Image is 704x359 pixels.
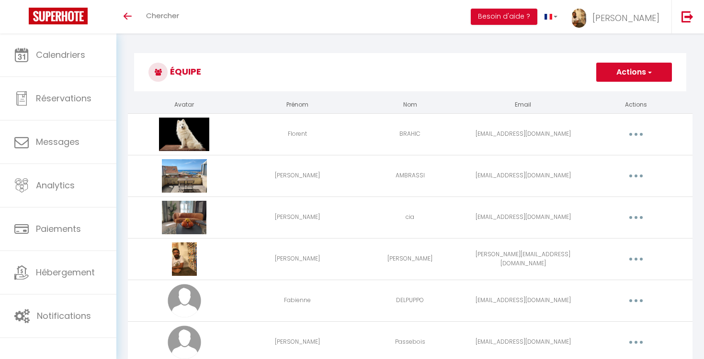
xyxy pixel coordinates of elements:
[168,284,201,317] img: avatar.png
[241,97,354,113] th: Prénom
[354,97,467,113] th: Nom
[354,196,467,238] td: cia
[172,242,197,276] img: 16518219001249.jpg
[146,11,179,21] span: Chercher
[36,136,79,148] span: Messages
[354,280,467,321] td: DELPUPPO
[241,196,354,238] td: [PERSON_NAME]
[466,97,579,113] th: Email
[159,118,209,151] img: 16942758055722.JPG
[596,63,672,82] button: Actions
[681,11,693,22] img: logout
[241,113,354,155] td: Florent
[36,223,81,235] span: Paiements
[128,97,241,113] th: Avatar
[241,280,354,321] td: Fabienne
[29,8,88,24] img: Super Booking
[466,196,579,238] td: [EMAIL_ADDRESS][DOMAIN_NAME]
[162,159,206,193] img: 16515732439758.jpg
[466,113,579,155] td: [EMAIL_ADDRESS][DOMAIN_NAME]
[466,280,579,321] td: [EMAIL_ADDRESS][DOMAIN_NAME]
[37,310,91,322] span: Notifications
[592,12,659,24] span: [PERSON_NAME]
[241,238,354,280] td: [PERSON_NAME]
[471,9,537,25] button: Besoin d'aide ?
[36,266,95,278] span: Hébergement
[162,201,206,234] img: 1651821715357.jpg
[36,179,75,191] span: Analytics
[241,155,354,196] td: [PERSON_NAME]
[354,155,467,196] td: AMBRASSI
[354,238,467,280] td: [PERSON_NAME]
[579,97,693,113] th: Actions
[36,49,85,61] span: Calendriers
[466,238,579,280] td: [PERSON_NAME][EMAIL_ADDRESS][DOMAIN_NAME]
[168,326,201,359] img: avatar.png
[572,9,586,28] img: ...
[466,155,579,196] td: [EMAIL_ADDRESS][DOMAIN_NAME]
[134,53,686,91] h3: Équipe
[36,92,91,104] span: Réservations
[354,113,467,155] td: BRAHIC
